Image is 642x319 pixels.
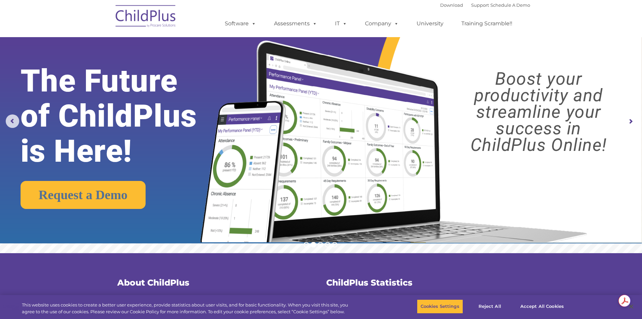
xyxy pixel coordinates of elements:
a: Support [471,2,489,8]
a: Training Scramble!! [455,17,519,30]
a: Assessments [267,17,324,30]
span: About ChildPlus [117,277,189,288]
div: This website uses cookies to create a better user experience, provide statistics about user visit... [22,302,353,315]
a: Software [218,17,263,30]
a: Company [358,17,405,30]
a: Schedule A Demo [490,2,530,8]
a: IT [328,17,354,30]
span: ChildPlus Statistics [326,277,412,288]
font: | [440,2,530,8]
button: Accept All Cookies [517,299,568,314]
button: Reject All [469,299,511,314]
a: University [410,17,450,30]
rs-layer: The Future of ChildPlus is Here! [21,63,225,169]
button: Cookies Settings [417,299,463,314]
a: Request a Demo [21,181,146,209]
a: Download [440,2,463,8]
img: ChildPlus by Procare Solutions [112,0,180,34]
rs-layer: Boost your productivity and streamline your success in ChildPlus Online! [444,71,634,153]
